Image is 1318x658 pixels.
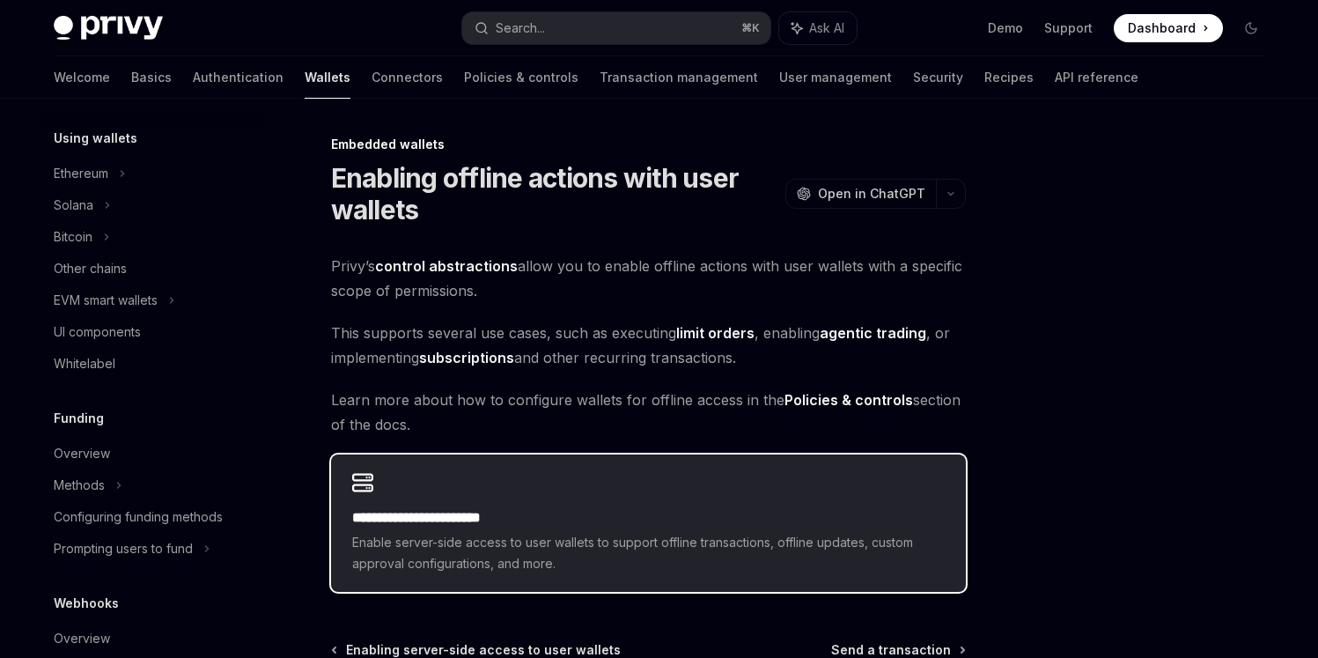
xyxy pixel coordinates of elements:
[40,316,265,348] a: UI components
[779,56,892,99] a: User management
[54,353,115,374] div: Whitelabel
[54,408,104,429] h5: Funding
[331,321,966,370] span: This supports several use cases, such as executing , enabling , or implementing and other recurri...
[496,18,545,39] div: Search...
[1128,19,1196,37] span: Dashboard
[193,56,283,99] a: Authentication
[464,56,578,99] a: Policies & controls
[40,501,265,533] a: Configuring funding methods
[331,162,778,225] h1: Enabling offline actions with user wallets
[676,324,755,342] strong: limit orders
[331,136,966,153] div: Embedded wallets
[40,253,265,285] a: Other chains
[40,623,265,654] a: Overview
[54,475,105,496] div: Methods
[54,322,141,343] div: UI components
[131,56,172,99] a: Basics
[1044,19,1093,37] a: Support
[54,16,163,41] img: dark logo
[988,19,1023,37] a: Demo
[54,506,223,528] div: Configuring funding methods
[1237,14,1265,42] button: Toggle dark mode
[54,56,110,99] a: Welcome
[305,56,350,99] a: Wallets
[372,56,443,99] a: Connectors
[785,179,936,209] button: Open in ChatGPT
[352,532,945,574] span: Enable server-side access to user wallets to support offline transactions, offline updates, custo...
[1055,56,1138,99] a: API reference
[820,324,926,342] strong: agentic trading
[809,19,844,37] span: Ask AI
[54,163,108,184] div: Ethereum
[331,254,966,303] span: Privy’s allow you to enable offline actions with user wallets with a specific scope of permissions.
[54,538,193,559] div: Prompting users to fund
[54,290,158,311] div: EVM smart wallets
[331,455,966,592] a: **** **** **** **** ****Enable server-side access to user wallets to support offline transactions...
[913,56,963,99] a: Security
[1114,14,1223,42] a: Dashboard
[54,628,110,649] div: Overview
[419,349,514,366] strong: subscriptions
[462,12,770,44] button: Search...⌘K
[818,185,925,203] span: Open in ChatGPT
[54,258,127,279] div: Other chains
[331,388,966,437] span: Learn more about how to configure wallets for offline access in the section of the docs.
[40,438,265,469] a: Overview
[600,56,758,99] a: Transaction management
[54,128,137,149] h5: Using wallets
[741,21,760,35] span: ⌘ K
[54,226,92,248] div: Bitcoin
[784,391,913,409] strong: Policies & controls
[779,12,857,44] button: Ask AI
[54,593,119,614] h5: Webhooks
[54,195,93,216] div: Solana
[984,56,1034,99] a: Recipes
[54,443,110,464] div: Overview
[375,257,518,276] a: control abstractions
[40,348,265,380] a: Whitelabel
